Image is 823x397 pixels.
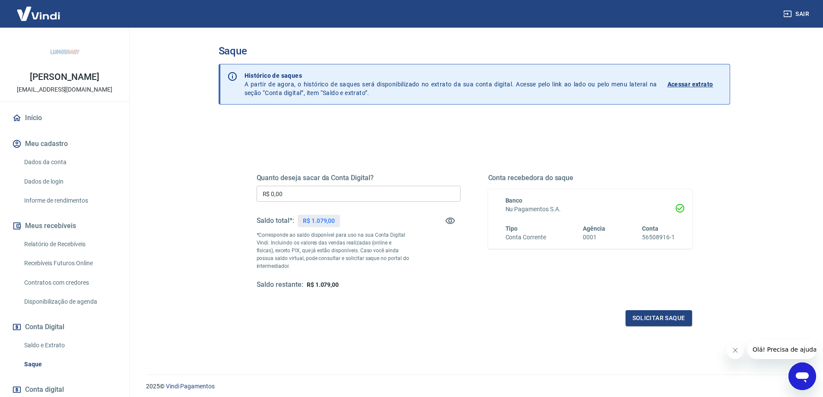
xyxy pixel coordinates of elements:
span: Banco [505,197,523,204]
h6: Nu Pagamentos S.A. [505,205,675,214]
a: Início [10,108,119,127]
button: Conta Digital [10,318,119,337]
a: Contratos com credores [21,274,119,292]
h5: Saldo restante: [257,280,303,289]
span: Conta [642,225,658,232]
p: R$ 1.079,00 [303,216,335,225]
h5: Quanto deseja sacar da Conta Digital? [257,174,461,182]
a: Recebíveis Futuros Online [21,254,119,272]
p: *Corresponde ao saldo disponível para uso na sua Conta Digital Vindi. Incluindo os valores das ve... [257,231,410,270]
span: Tipo [505,225,518,232]
h6: 0001 [583,233,605,242]
button: Meus recebíveis [10,216,119,235]
h5: Conta recebedora do saque [488,174,692,182]
iframe: Mensagem da empresa [747,340,816,359]
a: Saldo e Extrato [21,337,119,354]
p: Histórico de saques [245,71,657,80]
a: Dados de login [21,173,119,191]
span: R$ 1.079,00 [307,281,339,288]
p: 2025 © [146,382,802,391]
h5: Saldo total*: [257,216,294,225]
span: Conta digital [25,384,64,396]
p: [EMAIL_ADDRESS][DOMAIN_NAME] [17,85,112,94]
a: Dados da conta [21,153,119,171]
p: [PERSON_NAME] [30,73,99,82]
a: Informe de rendimentos [21,192,119,210]
a: Vindi Pagamentos [166,383,215,390]
iframe: Fechar mensagem [727,342,744,359]
img: Vindi [10,0,67,27]
p: Acessar extrato [667,80,713,89]
a: Disponibilização de agenda [21,293,119,311]
button: Sair [782,6,813,22]
a: Acessar extrato [667,71,723,97]
a: Relatório de Recebíveis [21,235,119,253]
iframe: Botão para abrir a janela de mensagens [788,362,816,390]
h6: 56508916-1 [642,233,675,242]
button: Solicitar saque [626,310,692,326]
button: Meu cadastro [10,134,119,153]
span: Olá! Precisa de ajuda? [5,6,73,13]
a: Saque [21,356,119,373]
h3: Saque [219,45,730,57]
h6: Conta Corrente [505,233,546,242]
p: A partir de agora, o histórico de saques será disponibilizado no extrato da sua conta digital. Ac... [245,71,657,97]
img: 9e9fbd47-e8a9-4bfe-a032-01f60ca199fe.jpeg [48,35,82,69]
span: Agência [583,225,605,232]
